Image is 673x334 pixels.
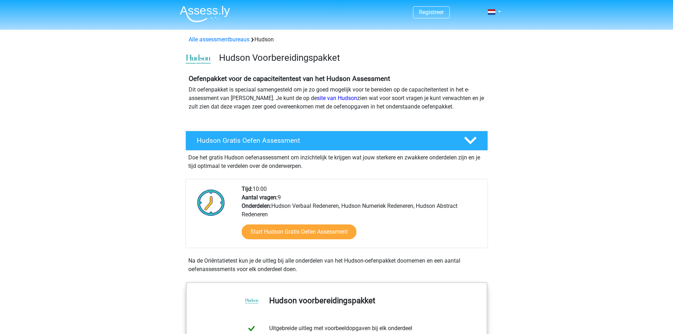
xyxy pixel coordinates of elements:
div: Na de Oriëntatietest kun je de uitleg bij alle onderdelen van het Hudson-oefenpakket doornemen en... [185,257,488,274]
img: Assessly [180,6,230,22]
b: Tijd: [242,186,253,192]
b: Oefenpakket voor de capaciteitentest van het Hudson Assessment [189,75,390,83]
a: site van Hudson [317,95,357,101]
a: Registreer [419,9,444,16]
img: cefd0e47479f4eb8e8c001c0d358d5812e054fa8.png [186,54,211,64]
div: Hudson [186,35,488,44]
b: Onderdelen: [242,203,271,209]
b: Aantal vragen: [242,194,278,201]
a: Hudson Gratis Oefen Assessment [183,131,491,151]
h4: Hudson Gratis Oefen Assessment [197,136,453,145]
div: Doe het gratis Hudson oefenassessment om inzichtelijk te krijgen wat jouw sterkere en zwakkere on... [185,151,488,170]
img: Klok [193,185,229,220]
a: Start Hudson Gratis Oefen Assessment [242,224,356,239]
p: Dit oefenpakket is speciaal samengesteld om je zo goed mogelijk voor te bereiden op de capaciteit... [189,86,485,111]
h3: Hudson Voorbereidingspakket [219,52,482,63]
div: 10:00 9 Hudson Verbaal Redeneren, Hudson Numeriek Redeneren, Hudson Abstract Redeneren [236,185,487,248]
a: Alle assessmentbureaus [189,36,249,43]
